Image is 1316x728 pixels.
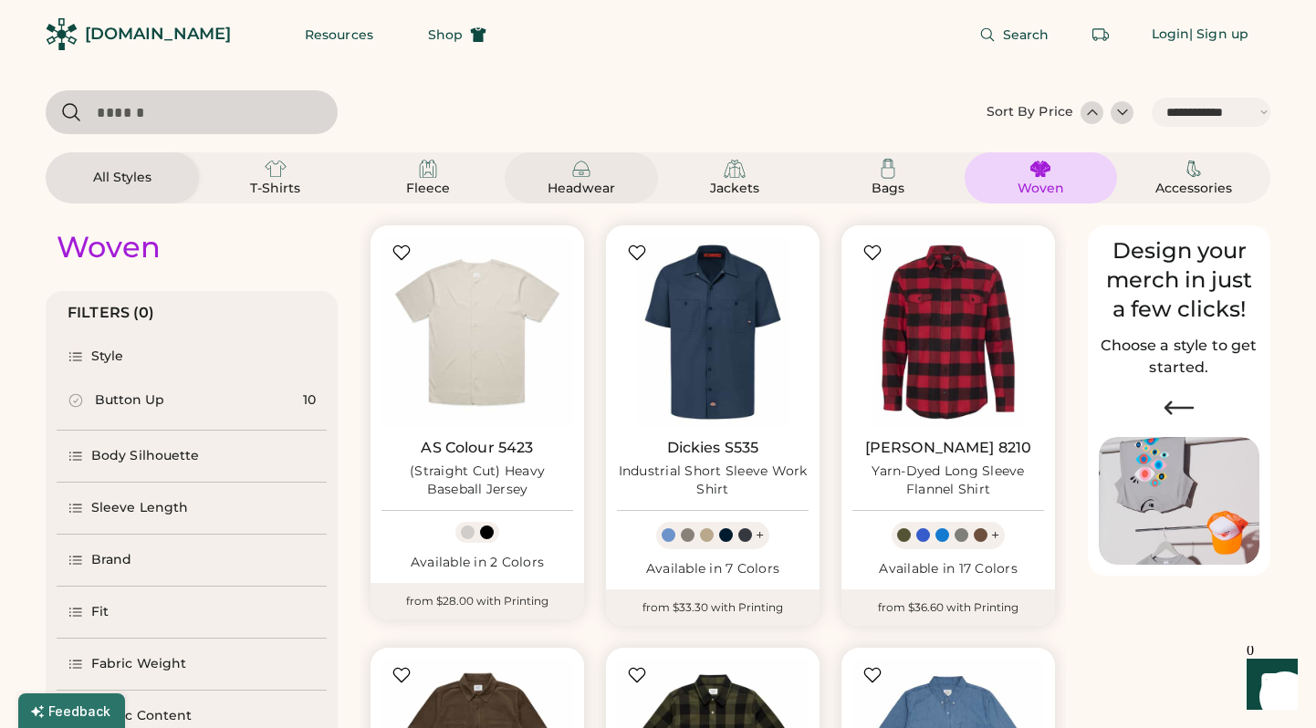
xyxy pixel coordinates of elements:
div: Login [1152,26,1190,44]
div: Sleeve Length [91,499,188,517]
div: Accessories [1153,180,1235,198]
div: + [756,525,764,546]
div: Button Up [95,391,164,410]
a: AS Colour 5423 [421,439,533,457]
img: Burnside 8210 Yarn-Dyed Long Sleeve Flannel Shirt [852,236,1044,428]
img: Dickies S535 Industrial Short Sleeve Work Shirt [617,236,809,428]
div: Style [91,348,124,366]
div: from $36.60 with Printing [841,589,1055,626]
div: | Sign up [1189,26,1248,44]
img: Headwear Icon [570,158,592,180]
div: Brand [91,551,132,569]
div: All Styles [81,169,163,187]
div: from $33.30 with Printing [606,589,820,626]
div: Yarn-Dyed Long Sleeve Flannel Shirt [852,463,1044,499]
img: AS Colour 5423 (Straight Cut) Heavy Baseball Jersey [381,236,573,428]
div: [DOMAIN_NAME] [85,23,231,46]
div: + [991,525,999,546]
img: T-Shirts Icon [265,158,287,180]
img: Accessories Icon [1183,158,1205,180]
div: Fleece [387,180,469,198]
iframe: Front Chat [1229,646,1308,724]
div: Sort By Price [987,103,1073,121]
span: Shop [428,28,463,41]
div: Fit [91,603,109,621]
div: Design your merch in just a few clicks! [1099,236,1259,324]
div: Available in 17 Colors [852,560,1044,578]
div: Woven [57,229,161,265]
div: Available in 2 Colors [381,554,573,572]
a: Dickies S535 [667,439,759,457]
img: Fleece Icon [417,158,439,180]
img: Woven Icon [1029,158,1051,180]
img: Image of Lisa Congdon Eye Print on T-Shirt and Hat [1099,437,1259,566]
div: (Straight Cut) Heavy Baseball Jersey [381,463,573,499]
button: Search [957,16,1071,53]
div: Woven [999,180,1081,198]
div: Headwear [540,180,622,198]
button: Resources [283,16,395,53]
div: Available in 7 Colors [617,560,809,578]
button: Shop [406,16,508,53]
div: from $28.00 with Printing [371,583,584,619]
div: Industrial Short Sleeve Work Shirt [617,463,809,499]
img: Bags Icon [877,158,899,180]
span: Search [1003,28,1050,41]
h2: Choose a style to get started. [1099,335,1259,379]
div: 10 [303,391,316,410]
img: Rendered Logo - Screens [46,18,78,50]
div: Bags [847,180,929,198]
div: Body Silhouette [91,447,200,465]
div: FILTERS (0) [68,302,155,324]
div: Fabric Weight [91,655,186,673]
a: [PERSON_NAME] 8210 [865,439,1032,457]
div: Fabric Content [91,707,192,725]
div: Jackets [694,180,776,198]
div: T-Shirts [235,180,317,198]
button: Retrieve an order [1082,16,1119,53]
img: Jackets Icon [724,158,746,180]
